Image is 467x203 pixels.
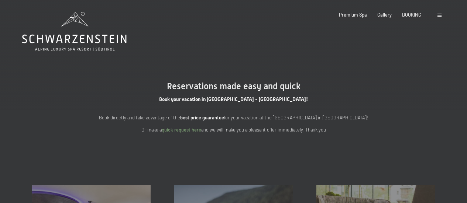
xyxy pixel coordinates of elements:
[180,115,224,120] strong: best price guarantee
[162,127,201,133] a: quick request here
[402,12,421,18] a: BOOKING
[167,81,301,91] span: Reservations made easy and quick
[339,12,367,18] a: Premium Spa
[86,114,381,121] p: Book directly and take advantage of the for your vacation at the [GEOGRAPHIC_DATA] in [GEOGRAPHIC...
[377,12,392,18] a: Gallery
[86,126,381,133] p: Or make a and we will make you a pleasant offer immediately. Thank you
[159,96,308,102] span: Book your vacation in [GEOGRAPHIC_DATA] - [GEOGRAPHIC_DATA]!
